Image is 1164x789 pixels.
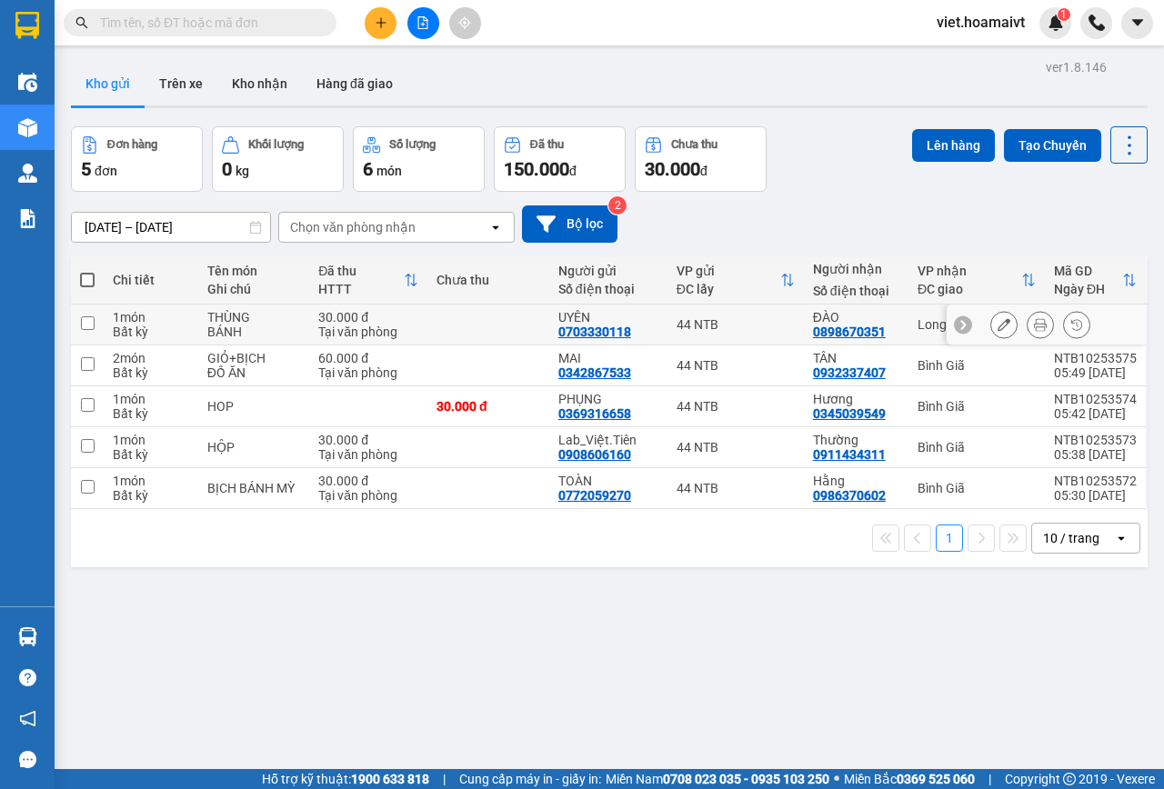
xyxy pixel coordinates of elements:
button: Trên xe [145,62,217,105]
div: 30.000 đ [318,433,418,447]
span: ⚪️ [834,775,839,783]
div: Tại văn phòng [318,325,418,339]
div: Đã thu [318,264,404,278]
div: 05:42 [DATE] [1054,406,1137,421]
button: Lên hàng [912,129,995,162]
button: Khối lượng0kg [212,126,344,192]
div: PHỤNG [558,392,658,406]
div: TÂN [813,351,899,365]
button: caret-down [1121,7,1153,39]
div: BỊCH BÁNH MỲ [207,481,300,495]
div: Hằng [813,474,899,488]
div: Bất kỳ [113,365,189,380]
div: 0986370602 [813,488,886,503]
div: VP gửi [677,264,780,278]
div: Bất kỳ [113,447,189,462]
div: TOÀN [558,474,658,488]
div: 1 món [113,474,189,488]
div: ĐỒ ĂN [207,365,300,380]
button: Kho gửi [71,62,145,105]
span: đ [569,164,577,178]
strong: 1900 633 818 [351,772,429,786]
div: 0932337407 [813,365,886,380]
span: file-add [416,16,429,29]
div: THÙNG [207,310,300,325]
div: GIỎ+BỊCH [207,351,300,365]
strong: 0708 023 035 - 0935 103 250 [663,772,829,786]
div: Người gửi [558,264,658,278]
span: plus [375,16,387,29]
div: 0911434311 [813,447,886,462]
div: Bất kỳ [113,325,189,339]
div: 1 món [113,310,189,325]
div: Khối lượng [248,138,304,151]
div: ver 1.8.146 [1046,57,1107,77]
svg: open [488,220,503,235]
div: Bình Giã [918,358,1036,373]
span: 6 [363,158,373,180]
th: Toggle SortBy [1045,256,1146,305]
span: đ [700,164,707,178]
div: Bình Giã [918,440,1036,454]
button: 1 [936,524,963,552]
div: 0369316658 [558,406,631,421]
div: Lab_Việt.Tiên [558,433,658,447]
button: file-add [407,7,439,39]
div: Đã thu [530,138,564,151]
span: 30.000 [645,158,700,180]
div: 30.000 đ [436,399,540,414]
div: Ghi chú [207,282,300,296]
div: 44 NTB [677,399,795,414]
img: solution-icon [18,209,37,228]
span: notification [19,710,36,727]
div: VP nhận [918,264,1021,278]
span: caret-down [1129,15,1146,31]
button: Đơn hàng5đơn [71,126,203,192]
div: Bình Giã [918,481,1036,495]
span: search [75,16,88,29]
svg: open [1114,531,1129,545]
div: Tại văn phòng [318,447,418,462]
button: Số lượng6món [353,126,485,192]
div: Thường [813,433,899,447]
span: | [443,769,446,789]
div: BÁNH [207,325,300,339]
button: aim [449,7,481,39]
div: Số điện thoại [813,284,899,298]
span: 0 [222,158,232,180]
span: aim [458,16,471,29]
div: 44 NTB [677,481,795,495]
th: Toggle SortBy [667,256,804,305]
sup: 1 [1058,8,1070,21]
div: 05:49 [DATE] [1054,365,1137,380]
div: ĐC giao [918,282,1021,296]
input: Tìm tên, số ĐT hoặc mã đơn [100,13,315,33]
div: Số lượng [389,138,436,151]
button: Tạo Chuyến [1004,129,1101,162]
div: UYÊN [558,310,658,325]
button: Kho nhận [217,62,302,105]
div: 1 món [113,433,189,447]
span: Cung cấp máy in - giấy in: [459,769,601,789]
img: warehouse-icon [18,118,37,137]
button: Đã thu150.000đ [494,126,626,192]
span: Miền Nam [606,769,829,789]
div: 0703330118 [558,325,631,339]
button: plus [365,7,396,39]
img: warehouse-icon [18,627,37,646]
div: 44 NTB [677,440,795,454]
span: kg [236,164,249,178]
strong: 0369 525 060 [897,772,975,786]
span: copyright [1063,773,1076,785]
div: ĐC lấy [677,282,780,296]
div: 2 món [113,351,189,365]
div: 05:30 [DATE] [1054,488,1137,503]
span: | [988,769,991,789]
div: MAI [558,351,658,365]
div: Ngày ĐH [1054,282,1122,296]
div: HỘP [207,440,300,454]
div: Sửa đơn hàng [990,311,1018,338]
div: 1 món [113,392,189,406]
img: phone-icon [1089,15,1105,31]
div: 60.000 đ [318,351,418,365]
